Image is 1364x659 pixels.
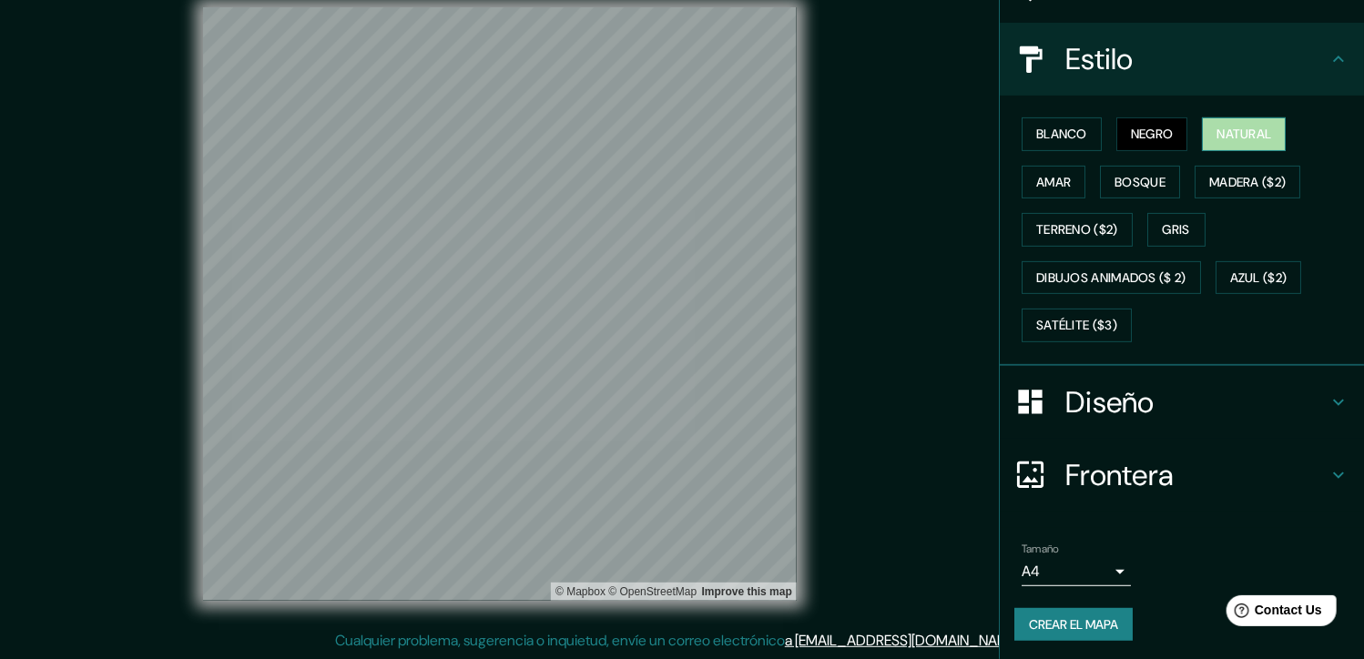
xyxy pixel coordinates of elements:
[1036,267,1186,289] font: Dibujos animados ($ 2)
[555,585,606,598] a: Mapbox
[1022,166,1085,199] button: Amar
[702,585,792,598] a: Map feedback
[203,7,797,601] canvas: Mapa
[1115,171,1166,194] font: Bosque
[608,585,697,598] a: OpenStreetMap
[1195,166,1300,199] button: Madera ($2)
[335,630,1023,652] p: Cualquier problema, sugerencia o inquietud, envíe un correo electrónico .
[1131,123,1174,146] font: Negro
[1163,218,1190,241] font: Gris
[1036,171,1071,194] font: Amar
[1022,261,1201,295] button: Dibujos animados ($ 2)
[1100,166,1180,199] button: Bosque
[1036,314,1117,337] font: Satélite ($3)
[1065,41,1328,77] h4: Estilo
[1022,213,1133,247] button: Terreno ($2)
[1029,613,1118,636] font: Crear el mapa
[1022,557,1131,586] div: A4
[1216,123,1271,146] font: Natural
[785,631,1020,650] a: a [EMAIL_ADDRESS][DOMAIN_NAME]
[1230,267,1288,289] font: Azul ($2)
[1202,117,1286,151] button: Natural
[1022,117,1102,151] button: Blanco
[1000,439,1364,512] div: Frontera
[1202,588,1344,639] iframe: Help widget launcher
[1065,384,1328,421] h4: Diseño
[1022,541,1059,556] label: Tamaño
[1147,213,1206,247] button: Gris
[1000,23,1364,96] div: Estilo
[1000,366,1364,439] div: Diseño
[1065,457,1328,493] h4: Frontera
[1036,123,1087,146] font: Blanco
[1216,261,1302,295] button: Azul ($2)
[1116,117,1188,151] button: Negro
[1014,608,1133,642] button: Crear el mapa
[1022,309,1132,342] button: Satélite ($3)
[1209,171,1286,194] font: Madera ($2)
[1036,218,1118,241] font: Terreno ($2)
